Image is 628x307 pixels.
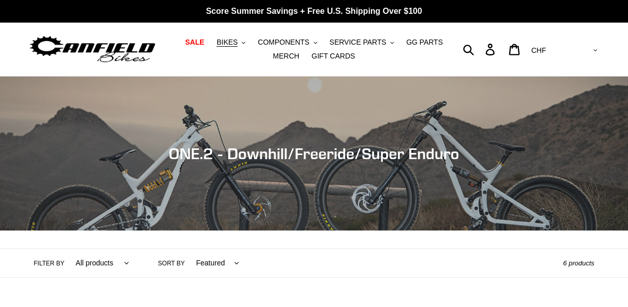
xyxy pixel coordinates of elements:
[268,49,304,63] a: MERCH
[185,38,204,47] span: SALE
[158,259,185,268] label: Sort by
[217,38,238,47] span: BIKES
[258,38,309,47] span: COMPONENTS
[211,35,250,49] button: BIKES
[307,49,361,63] a: GIFT CARDS
[401,35,448,49] a: GG PARTS
[330,38,386,47] span: SERVICE PARTS
[325,35,399,49] button: SERVICE PARTS
[273,52,299,61] span: MERCH
[34,259,65,268] label: Filter by
[253,35,322,49] button: COMPONENTS
[169,144,459,163] span: ONE.2 - Downhill/Freeride/Super Enduro
[312,52,355,61] span: GIFT CARDS
[28,33,157,66] img: Canfield Bikes
[406,38,443,47] span: GG PARTS
[180,35,209,49] a: SALE
[563,259,595,267] span: 6 products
